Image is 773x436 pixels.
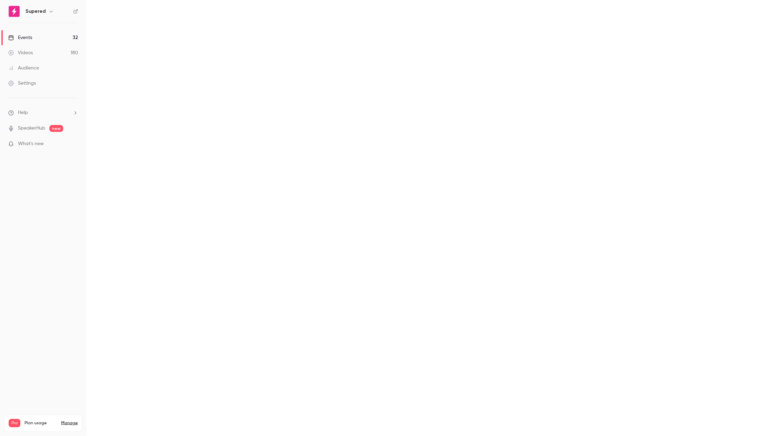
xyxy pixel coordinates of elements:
h6: Supered [26,8,46,15]
li: help-dropdown-opener [8,109,78,116]
span: new [49,125,63,132]
a: Manage [61,420,78,426]
div: Audience [8,65,39,72]
span: Help [18,109,28,116]
a: SpeakerHub [18,125,45,132]
img: Supered [9,6,20,17]
iframe: Noticeable Trigger [70,141,78,147]
span: Plan usage [25,420,57,426]
span: What's new [18,140,44,148]
div: Settings [8,80,36,87]
div: Events [8,34,32,41]
span: Pro [9,419,20,427]
div: Videos [8,49,33,56]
